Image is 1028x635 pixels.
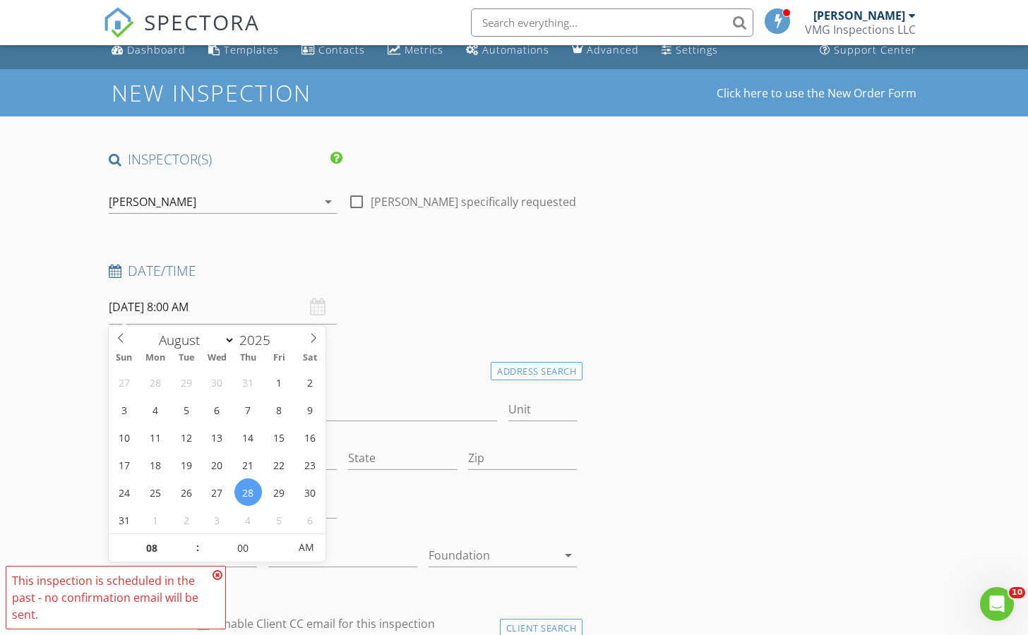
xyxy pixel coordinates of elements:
[172,478,200,506] span: August 26, 2025
[234,368,262,396] span: July 31, 2025
[717,87,916,99] a: Click here to use the New Order Form
[234,423,262,451] span: August 14, 2025
[297,396,324,423] span: August 9, 2025
[203,478,231,506] span: August 27, 2025
[814,37,922,64] a: Support Center
[297,478,324,506] span: August 30, 2025
[144,7,260,37] span: SPECTORA
[203,423,231,451] span: August 13, 2025
[560,547,577,564] i: arrow_drop_down
[297,451,324,478] span: August 23, 2025
[834,43,916,56] div: Support Center
[371,195,576,209] label: [PERSON_NAME] specifically requested
[235,331,282,349] input: Year
[141,368,169,396] span: July 28, 2025
[110,423,138,451] span: August 10, 2025
[103,19,260,49] a: SPECTORA
[264,353,295,363] span: Fri
[265,478,293,506] span: August 29, 2025
[109,150,343,169] h4: INSPECTOR(S)
[234,506,262,533] span: September 4, 2025
[296,37,371,64] a: Contacts
[382,37,449,64] a: Metrics
[491,362,582,381] div: Address Search
[297,506,324,533] span: September 6, 2025
[265,506,293,533] span: September 5, 2025
[295,353,326,363] span: Sat
[110,478,138,506] span: August 24, 2025
[813,8,905,23] div: [PERSON_NAME]
[265,368,293,396] span: August 1, 2025
[112,80,424,105] h1: New Inspection
[109,290,337,325] input: Select date
[12,572,208,623] div: This inspection is scheduled in the past - no confirmation email will be sent.
[1009,587,1025,598] span: 10
[980,587,1014,621] iframe: Intercom live chat
[203,368,231,396] span: July 30, 2025
[805,23,916,37] div: VMG Inspections LLC
[196,533,200,562] span: :
[202,353,233,363] span: Wed
[320,193,337,210] i: arrow_drop_down
[234,396,262,423] span: August 7, 2025
[287,533,325,562] span: Click to toggle
[110,451,138,478] span: August 17, 2025
[265,396,293,423] span: August 8, 2025
[140,353,171,363] span: Mon
[265,423,293,451] span: August 15, 2025
[656,37,724,64] a: Settings
[172,506,200,533] span: September 2, 2025
[405,43,443,56] div: Metrics
[141,478,169,506] span: August 25, 2025
[172,423,200,451] span: August 12, 2025
[103,7,134,38] img: The Best Home Inspection Software - Spectora
[109,262,577,280] h4: Date/Time
[566,37,645,64] a: Advanced
[110,368,138,396] span: July 27, 2025
[172,368,200,396] span: July 29, 2025
[203,506,231,533] span: September 3, 2025
[217,617,435,631] label: Enable Client CC email for this inspection
[297,368,324,396] span: August 2, 2025
[234,451,262,478] span: August 21, 2025
[110,396,138,423] span: August 3, 2025
[471,8,753,37] input: Search everything...
[109,358,577,377] h4: Location
[141,451,169,478] span: August 18, 2025
[110,506,138,533] span: August 31, 2025
[109,353,140,363] span: Sun
[234,478,262,506] span: August 28, 2025
[203,396,231,423] span: August 6, 2025
[172,451,200,478] span: August 19, 2025
[676,43,718,56] div: Settings
[460,37,555,64] a: Automations (Basic)
[233,353,264,363] span: Thu
[172,396,200,423] span: August 5, 2025
[141,506,169,533] span: September 1, 2025
[297,423,324,451] span: August 16, 2025
[171,353,202,363] span: Tue
[587,43,639,56] div: Advanced
[318,43,365,56] div: Contacts
[203,451,231,478] span: August 20, 2025
[109,195,196,208] div: [PERSON_NAME]
[482,43,549,56] div: Automations
[141,423,169,451] span: August 11, 2025
[265,451,293,478] span: August 22, 2025
[141,396,169,423] span: August 4, 2025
